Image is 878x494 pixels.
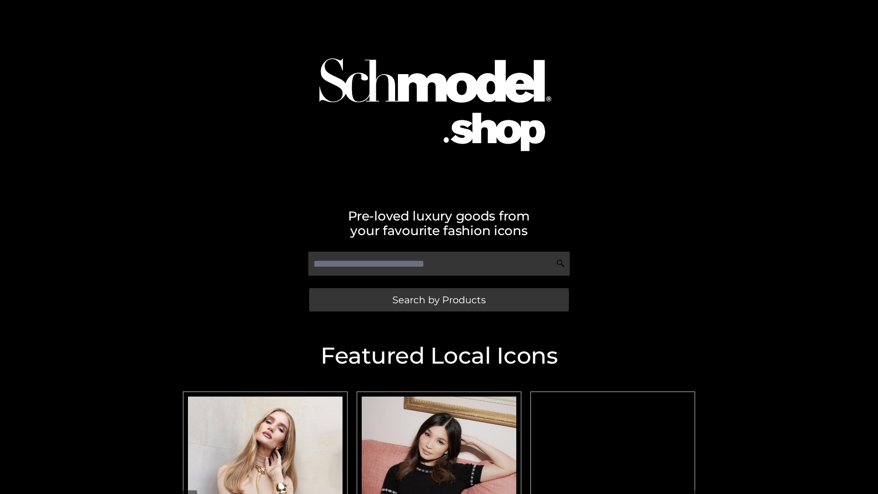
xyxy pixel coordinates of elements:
[309,288,569,311] a: Search by Products
[556,259,565,268] img: Search Icon
[178,209,700,238] h2: Pre-loved luxury goods from your favourite fashion icons
[392,295,486,305] span: Search by Products
[178,344,700,367] h2: Featured Local Icons​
